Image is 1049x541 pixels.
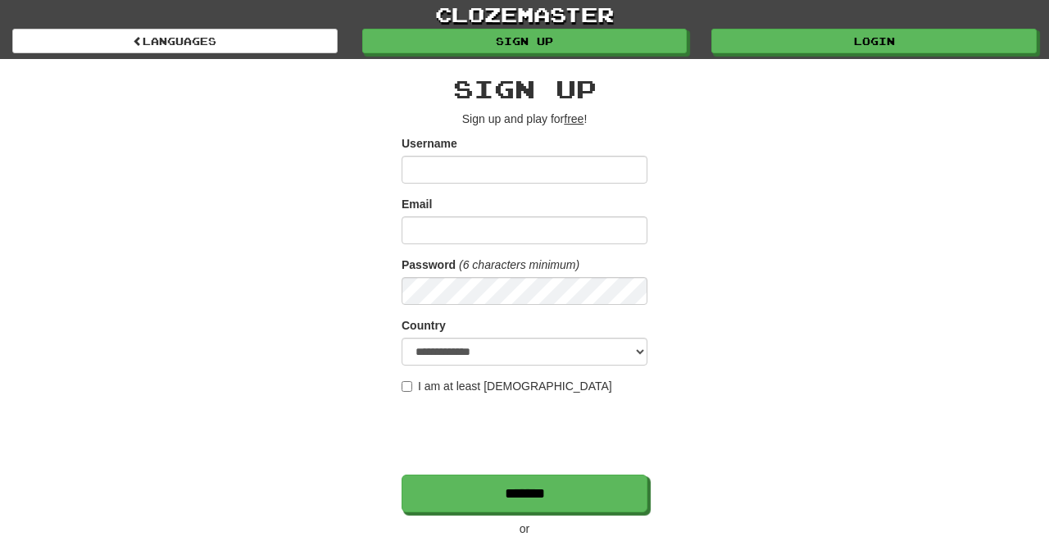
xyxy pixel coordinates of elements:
label: Country [402,317,446,334]
iframe: reCAPTCHA [402,402,651,466]
em: (6 characters minimum) [459,258,579,271]
label: Password [402,257,456,273]
p: Sign up and play for ! [402,111,647,127]
a: Sign up [362,29,688,53]
a: Languages [12,29,338,53]
a: Login [711,29,1037,53]
h2: Sign up [402,75,647,102]
label: I am at least [DEMOGRAPHIC_DATA] [402,378,612,394]
u: free [564,112,584,125]
label: Username [402,135,457,152]
p: or [402,521,647,537]
label: Email [402,196,432,212]
input: I am at least [DEMOGRAPHIC_DATA] [402,381,412,392]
